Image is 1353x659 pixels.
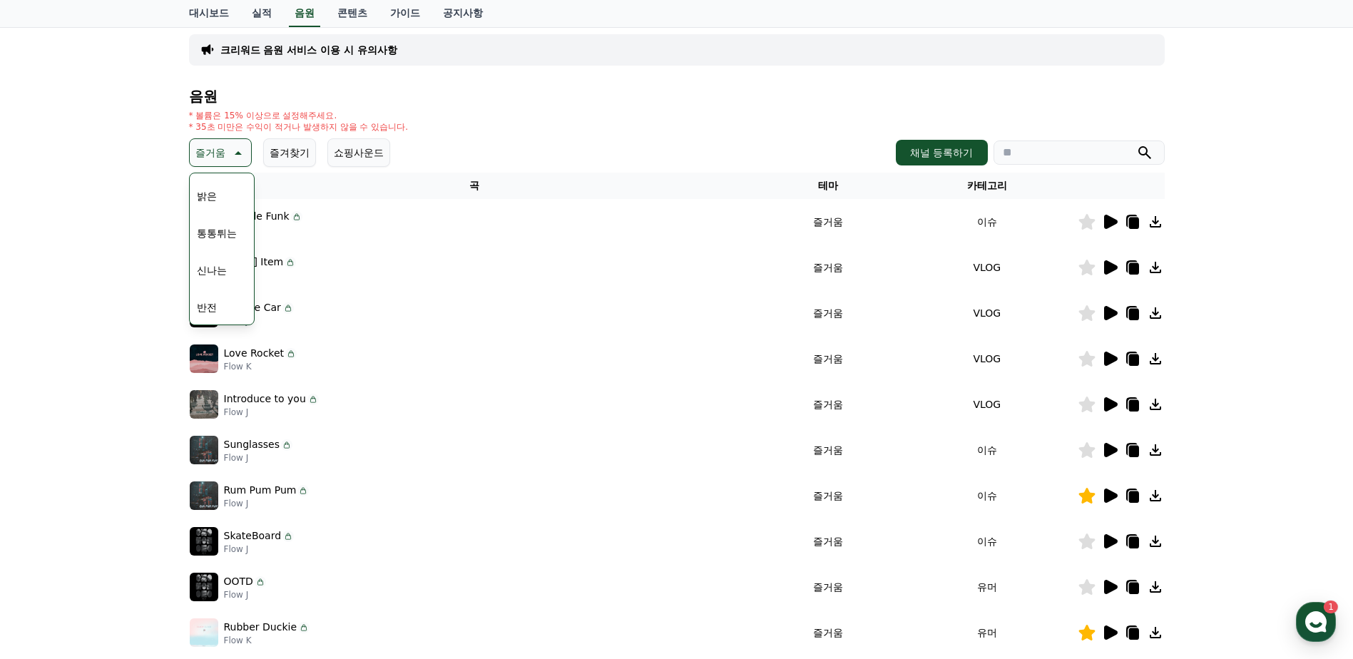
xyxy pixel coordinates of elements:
p: Love Rocket [224,346,285,361]
td: VLOG [897,336,1077,382]
td: 유머 [897,610,1077,655]
p: Flow K [224,635,310,646]
h4: 음원 [189,88,1165,104]
button: 쇼핑사운드 [327,138,390,167]
img: music [190,481,218,510]
button: 즐겨찾기 [263,138,316,167]
td: VLOG [897,290,1077,336]
p: Flow J [224,407,319,418]
span: 설정 [220,474,238,485]
th: 곡 [189,173,760,199]
span: 1 [145,451,150,463]
p: Flow J [224,452,292,464]
td: 이슈 [897,427,1077,473]
button: 채널 등록하기 [896,140,987,165]
p: Gamble Funk [224,209,290,224]
p: Flow J [224,315,294,327]
p: OOTD [224,574,253,589]
button: 신나는 [191,255,233,286]
td: 즐거움 [760,336,897,382]
img: music [190,573,218,601]
p: Orange Car [224,300,281,315]
th: 테마 [760,173,897,199]
a: 1대화 [94,452,184,488]
td: VLOG [897,382,1077,427]
td: 이슈 [897,518,1077,564]
button: 밝은 [191,180,223,212]
p: Flow J [224,224,302,235]
p: Flow K [224,361,297,372]
td: 유머 [897,564,1077,610]
p: Rubber Duckie [224,620,297,635]
p: * 볼륨은 15% 이상으로 설정해주세요. [189,110,409,121]
td: 즐거움 [760,245,897,290]
td: 즐거움 [760,382,897,427]
p: Sunglasses [224,437,280,452]
span: 홈 [45,474,53,485]
p: Flow J [224,270,297,281]
p: SkateBoard [224,528,282,543]
button: 즐거움 [189,138,252,167]
img: music [190,436,218,464]
span: 대화 [131,474,148,486]
td: VLOG [897,245,1077,290]
td: 즐거움 [760,427,897,473]
p: Flow J [224,543,295,555]
td: 즐거움 [760,610,897,655]
p: Flow J [224,498,310,509]
td: 즐거움 [760,290,897,336]
p: Rum Pum Pum [224,483,297,498]
img: music [190,390,218,419]
button: 반전 [191,292,223,323]
p: Flow J [224,589,266,601]
td: 이슈 [897,199,1077,245]
button: 통통튀는 [191,218,242,249]
img: music [190,527,218,556]
td: 이슈 [897,473,1077,518]
img: music [190,344,218,373]
td: 즐거움 [760,473,897,518]
td: 즐거움 [760,518,897,564]
a: 설정 [184,452,274,488]
p: * 35초 미만은 수익이 적거나 발생하지 않을 수 있습니다. [189,121,409,133]
td: 즐거움 [760,199,897,245]
a: 홈 [4,452,94,488]
td: 즐거움 [760,564,897,610]
p: Introduce to you [224,392,306,407]
img: music [190,618,218,647]
p: 즐거움 [195,143,225,163]
th: 카테고리 [897,173,1077,199]
a: 크리워드 음원 서비스 이용 시 유의사항 [220,43,397,57]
